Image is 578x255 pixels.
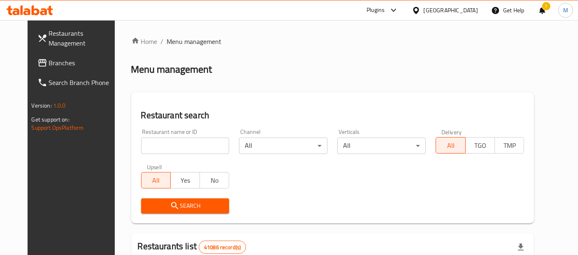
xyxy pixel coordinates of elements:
[170,172,200,188] button: Yes
[145,175,167,186] span: All
[203,175,226,186] span: No
[148,201,223,211] span: Search
[131,37,534,46] nav: breadcrumb
[138,240,246,254] h2: Restaurants list
[31,53,124,73] a: Branches
[436,137,465,154] button: All
[161,37,164,46] li: /
[441,129,462,135] label: Delivery
[199,244,246,251] span: 41086 record(s)
[424,6,478,15] div: [GEOGRAPHIC_DATA]
[498,140,521,152] span: TMP
[141,138,230,154] input: Search for restaurant name or ID..
[31,73,124,92] a: Search Branch Phone
[49,28,118,48] span: Restaurants Management
[199,241,246,254] div: Total records count
[31,23,124,53] a: Restaurants Management
[367,5,385,15] div: Plugins
[141,109,525,122] h2: Restaurant search
[337,138,426,154] div: All
[439,140,462,152] span: All
[147,164,162,170] label: Upsell
[494,137,524,154] button: TMP
[239,138,327,154] div: All
[167,37,222,46] span: Menu management
[465,137,495,154] button: TGO
[200,172,229,188] button: No
[131,63,212,76] h2: Menu management
[141,172,171,188] button: All
[53,100,66,111] span: 1.0.0
[32,122,84,133] a: Support.OpsPlatform
[563,6,568,15] span: M
[174,175,197,186] span: Yes
[49,78,118,87] span: Search Branch Phone
[131,37,158,46] a: Home
[32,114,70,125] span: Get support on:
[469,140,492,152] span: TGO
[141,198,230,214] button: Search
[49,58,118,68] span: Branches
[32,100,52,111] span: Version:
